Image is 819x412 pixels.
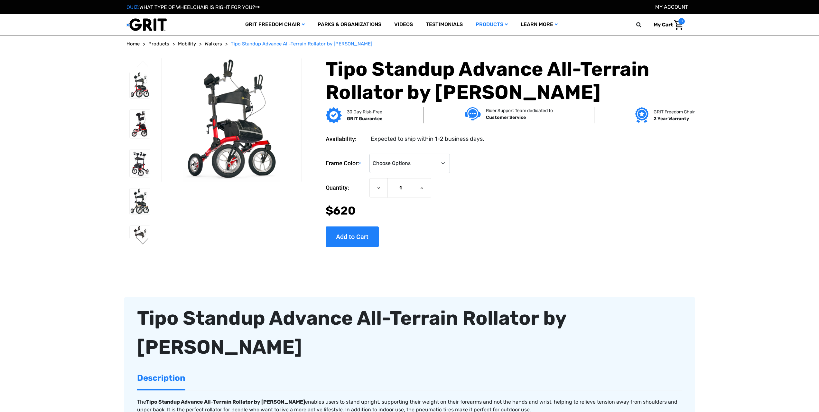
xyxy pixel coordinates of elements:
[371,135,484,143] dd: Expected to ship within 1-2 business days.
[388,14,419,35] a: Videos
[178,41,196,47] span: Mobility
[126,4,260,10] a: QUIZ:WHAT TYPE OF WHEELCHAIR IS RIGHT FOR YOU?
[126,40,140,48] a: Home
[469,14,514,35] a: Products
[326,204,356,217] span: $620
[654,109,695,115] p: GRIT Freedom Chair
[239,14,311,35] a: GRIT Freedom Chair
[654,116,689,121] strong: 2 Year Warranty
[205,40,222,48] a: Walkers
[655,4,688,10] a: Account
[347,116,382,121] strong: GRIT Guarantee
[231,41,372,47] span: Tipo Standup Advance All-Terrain Rollator by [PERSON_NAME]
[326,58,693,104] h1: Tipo Standup Advance All-Terrain Rollator by [PERSON_NAME]
[654,22,673,28] span: My Cart
[130,226,150,252] img: Tipo Standup Advance All-Terrain Rollator by Comodita
[326,154,366,173] label: Frame Color:
[130,149,150,177] img: Tipo Standup Advance All-Terrain Rollator by Comodita
[639,18,649,32] input: Search
[126,4,139,10] span: QUIZ:
[486,107,553,114] p: Rider Support Team dedicated to
[347,109,382,115] p: 30 Day Risk-Free
[148,41,169,47] span: Products
[326,226,379,247] input: Add to Cart
[311,14,388,35] a: Parks & Organizations
[674,20,683,30] img: Cart
[326,135,366,143] dt: Availability:
[137,367,185,389] a: Description
[148,40,169,48] a: Products
[136,238,150,246] button: Go to slide 2 of 3
[326,178,366,197] label: Quantity:
[126,18,167,31] img: GRIT All-Terrain Wheelchair and Mobility Equipment
[126,41,140,47] span: Home
[136,61,150,68] button: Go to slide 3 of 3
[162,58,301,182] img: Tipo Standup Advance All-Terrain Rollator by Comodita
[137,304,682,362] div: Tipo Standup Advance All-Terrain Rollator by [PERSON_NAME]
[326,107,342,123] img: GRIT Guarantee
[231,40,372,48] a: Tipo Standup Advance All-Terrain Rollator by [PERSON_NAME]
[130,72,150,98] img: Tipo Standup Advance All-Terrain Rollator by Comodita
[514,14,564,35] a: Learn More
[486,115,526,120] strong: Customer Service
[130,188,150,215] img: Tipo Standup Advance All-Terrain Rollator by Comodita
[130,110,150,138] img: Tipo Standup Advance All-Terrain Rollator by Comodita
[649,18,685,32] a: Cart with 0 items
[678,18,685,24] span: 0
[205,41,222,47] span: Walkers
[126,40,693,48] nav: Breadcrumb
[146,399,305,405] strong: Tipo Standup Advance All-Terrain Rollator by [PERSON_NAME]
[465,107,481,120] img: Customer service
[635,107,648,123] img: Grit freedom
[419,14,469,35] a: Testimonials
[178,40,196,48] a: Mobility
